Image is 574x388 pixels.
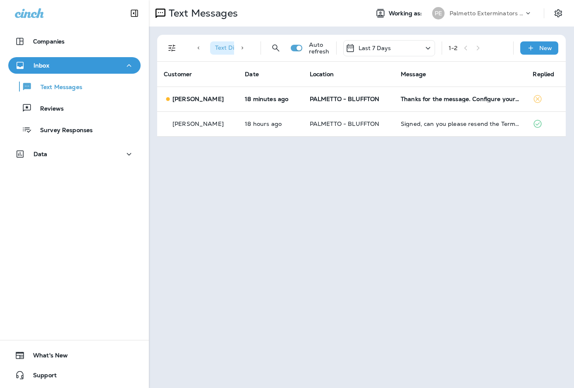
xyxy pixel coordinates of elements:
[8,57,141,74] button: Inbox
[310,120,380,128] span: PALMETTO - BLUFFTON
[215,44,281,51] span: Text Direction : Incoming
[8,367,141,383] button: Support
[33,151,48,157] p: Data
[309,41,330,55] p: Auto refresh
[32,105,64,113] p: Reviews
[25,352,68,362] span: What's New
[8,121,141,138] button: Survey Responses
[539,45,552,51] p: New
[310,70,334,78] span: Location
[8,78,141,95] button: Text Messages
[165,7,238,19] p: Text Messages
[8,33,141,50] button: Companies
[432,7,445,19] div: PE
[551,6,566,21] button: Settings
[359,45,391,51] p: Last 7 Days
[32,127,93,135] p: Survey Responses
[310,95,380,103] span: PALMETTO - BLUFFTON
[8,99,141,117] button: Reviews
[245,70,259,78] span: Date
[401,70,426,78] span: Message
[245,96,296,102] p: Oct 10, 2025 08:47 AM
[533,70,554,78] span: Replied
[172,120,224,127] p: [PERSON_NAME]
[164,70,192,78] span: Customer
[401,120,520,127] div: Signed, can you please resend the Termite Bond too. That wasn't working either.
[172,96,224,102] p: [PERSON_NAME]
[401,96,520,102] div: Thanks for the message. Configure your number's SMS URL to change this message.Reply HELP for hel...
[449,45,457,51] div: 1 - 2
[268,40,284,56] button: Search Messages
[33,62,49,69] p: Inbox
[33,38,65,45] p: Companies
[8,347,141,364] button: What's New
[210,41,294,55] div: Text Direction:Incoming
[245,120,296,127] p: Oct 9, 2025 02:42 PM
[8,146,141,162] button: Data
[389,10,424,17] span: Working as:
[25,372,57,382] span: Support
[450,10,524,17] p: Palmetto Exterminators LLC
[123,5,146,22] button: Collapse Sidebar
[164,40,180,56] button: Filters
[32,84,82,92] p: Text Messages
